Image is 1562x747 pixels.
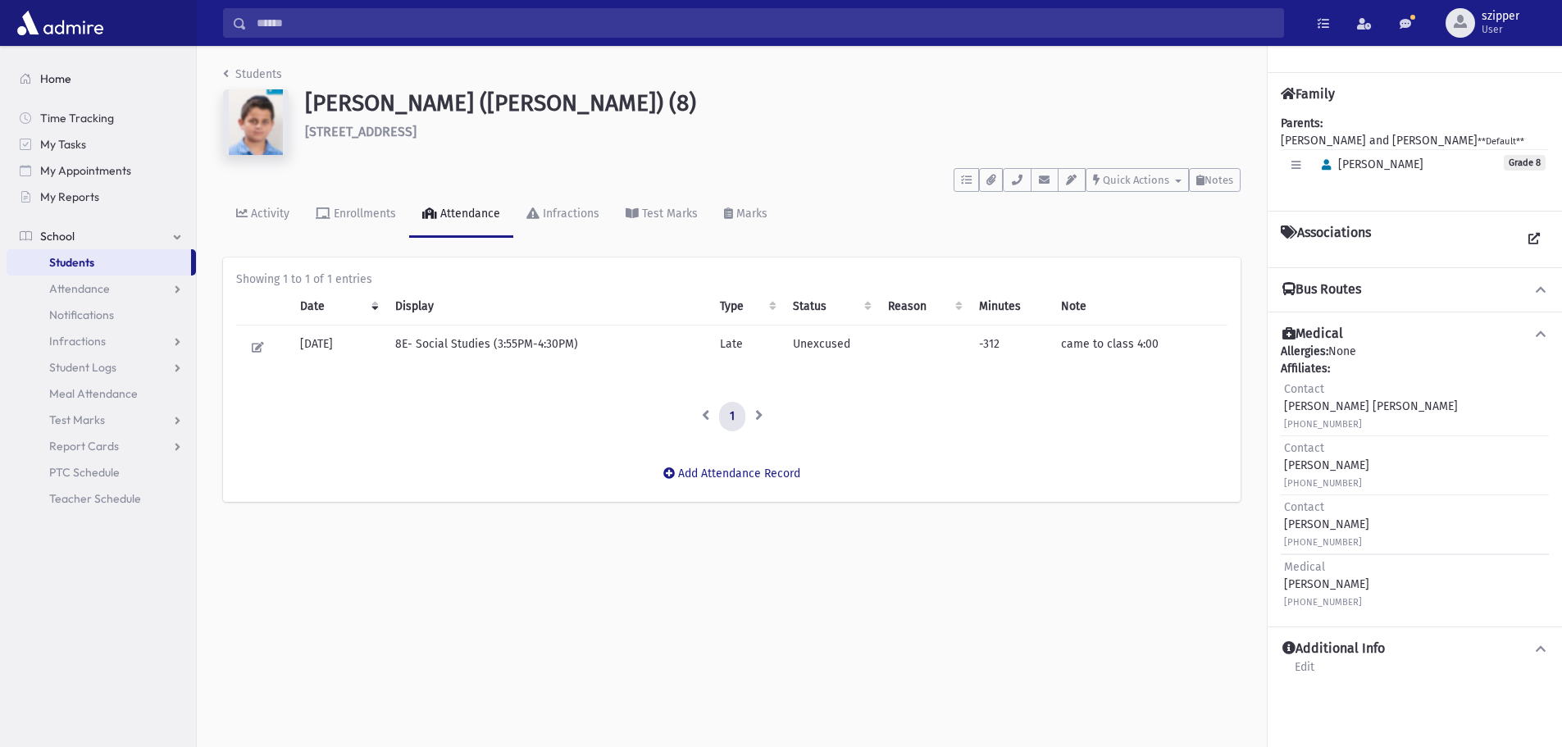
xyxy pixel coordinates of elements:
[878,288,968,326] th: Reason: activate to sort column ascending
[7,354,196,380] a: Student Logs
[1284,500,1324,514] span: Contact
[1519,225,1549,254] a: View all Associations
[1281,640,1549,658] button: Additional Info
[1284,380,1458,432] div: [PERSON_NAME] [PERSON_NAME]
[1284,382,1324,396] span: Contact
[409,192,513,238] a: Attendance
[7,276,196,302] a: Attendance
[1284,597,1362,608] small: [PHONE_NUMBER]
[7,184,196,210] a: My Reports
[330,207,396,221] div: Enrollments
[1284,560,1325,574] span: Medical
[7,157,196,184] a: My Appointments
[236,271,1227,288] div: Showing 1 to 1 of 1 entries
[639,207,698,221] div: Test Marks
[1284,558,1369,610] div: [PERSON_NAME]
[1284,537,1362,548] small: [PHONE_NUMBER]
[1482,23,1519,36] span: User
[1281,116,1323,130] b: Parents:
[1314,157,1423,171] span: [PERSON_NAME]
[305,89,1241,117] h1: [PERSON_NAME] ([PERSON_NAME]) (8)
[223,192,303,238] a: Activity
[247,8,1283,38] input: Search
[1086,168,1189,192] button: Quick Actions
[303,192,409,238] a: Enrollments
[719,402,745,431] a: 1
[7,485,196,512] a: Teacher Schedule
[1281,86,1335,102] h4: Family
[1281,115,1549,198] div: [PERSON_NAME] and [PERSON_NAME]
[49,360,116,375] span: Student Logs
[783,288,879,326] th: Status: activate to sort column ascending
[49,412,105,427] span: Test Marks
[711,192,781,238] a: Marks
[7,433,196,459] a: Report Cards
[49,465,120,480] span: PTC Schedule
[49,281,110,296] span: Attendance
[1281,343,1549,613] div: None
[1504,155,1546,171] span: Grade 8
[710,326,782,370] td: Late
[1282,640,1385,658] h4: Additional Info
[1103,174,1169,186] span: Quick Actions
[290,288,386,326] th: Date: activate to sort column ascending
[7,328,196,354] a: Infractions
[1281,326,1549,343] button: Medical
[540,207,599,221] div: Infractions
[49,386,138,401] span: Meal Attendance
[653,459,811,489] button: Add Attendance Record
[305,124,1241,139] h6: [STREET_ADDRESS]
[1284,499,1369,550] div: [PERSON_NAME]
[223,67,282,81] a: Students
[248,207,289,221] div: Activity
[1282,326,1343,343] h4: Medical
[1051,326,1227,370] td: came to class 4:00
[40,71,71,86] span: Home
[49,439,119,453] span: Report Cards
[385,288,710,326] th: Display
[49,491,141,506] span: Teacher Schedule
[437,207,500,221] div: Attendance
[40,229,75,244] span: School
[40,163,131,178] span: My Appointments
[1284,440,1369,491] div: [PERSON_NAME]
[710,288,782,326] th: Type: activate to sort column ascending
[7,380,196,407] a: Meal Attendance
[513,192,613,238] a: Infractions
[7,407,196,433] a: Test Marks
[1482,10,1519,23] span: szipper
[290,326,386,370] td: [DATE]
[40,137,86,152] span: My Tasks
[969,326,1052,370] td: -312
[40,111,114,125] span: Time Tracking
[1294,658,1315,687] a: Edit
[1284,419,1362,430] small: [PHONE_NUMBER]
[40,189,99,204] span: My Reports
[49,334,106,348] span: Infractions
[7,249,191,276] a: Students
[7,131,196,157] a: My Tasks
[7,66,196,92] a: Home
[7,105,196,131] a: Time Tracking
[613,192,711,238] a: Test Marks
[1051,288,1227,326] th: Note
[1281,281,1549,298] button: Bus Routes
[1284,478,1362,489] small: [PHONE_NUMBER]
[246,335,270,359] button: Edit
[7,459,196,485] a: PTC Schedule
[13,7,107,39] img: AdmirePro
[385,326,710,370] td: 8E- Social Studies (3:55PM-4:30PM)
[49,307,114,322] span: Notifications
[1189,168,1241,192] button: Notes
[7,302,196,328] a: Notifications
[1281,344,1328,358] b: Allergies:
[733,207,767,221] div: Marks
[223,66,282,89] nav: breadcrumb
[1284,441,1324,455] span: Contact
[783,326,879,370] td: Unexcused
[1281,362,1330,376] b: Affiliates:
[969,288,1052,326] th: Minutes
[7,223,196,249] a: School
[1281,225,1371,254] h4: Associations
[1282,281,1361,298] h4: Bus Routes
